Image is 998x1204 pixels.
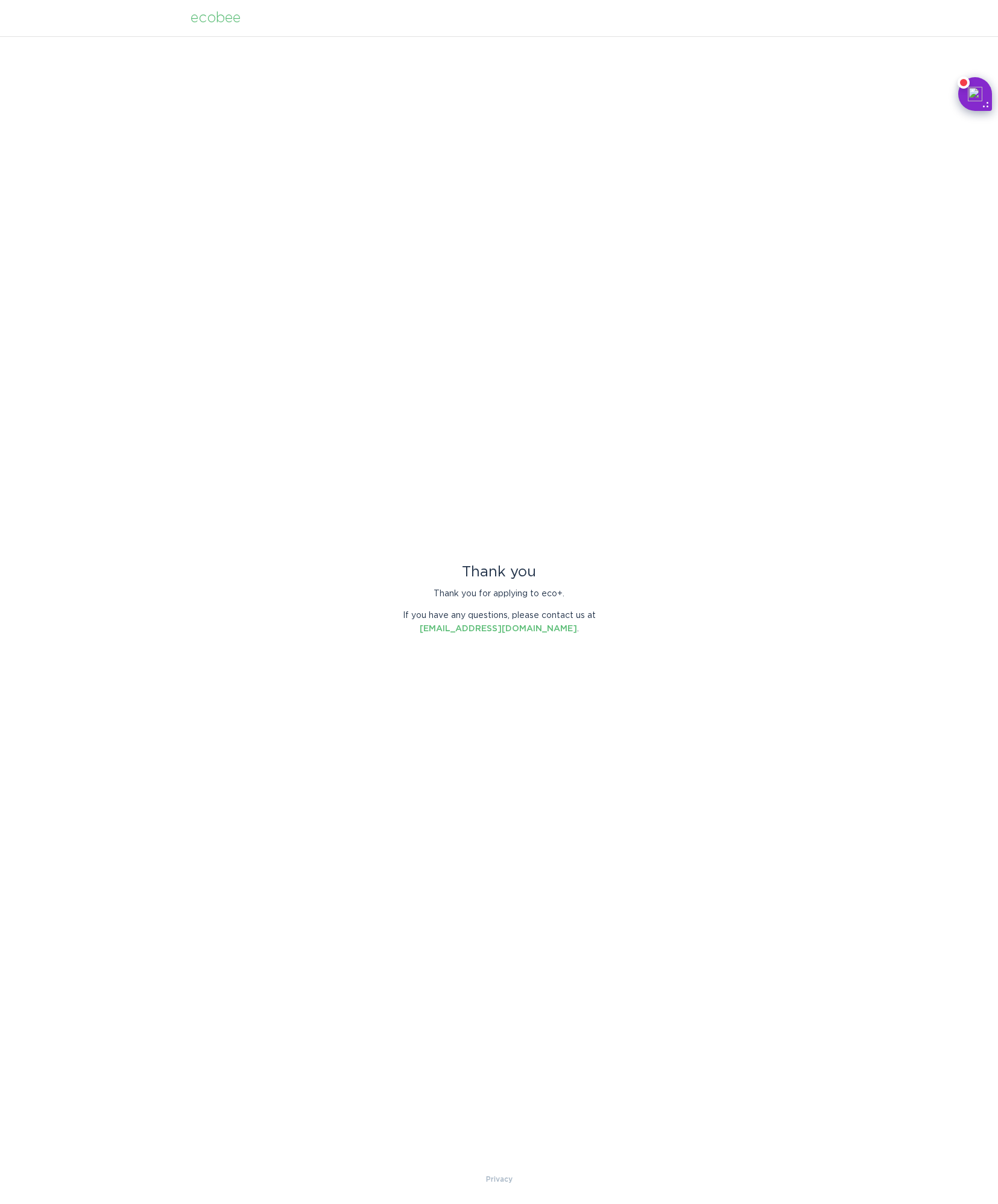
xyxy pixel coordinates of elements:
a: Privacy Policy & Terms of Use [486,1173,513,1186]
div: Thank you [394,566,605,579]
div: ecobee [191,11,241,25]
a: [EMAIL_ADDRESS][DOMAIN_NAME] [420,625,577,633]
p: If you have any questions, please contact us at . [394,609,605,635]
p: Thank you for applying to eco+. [394,587,605,600]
